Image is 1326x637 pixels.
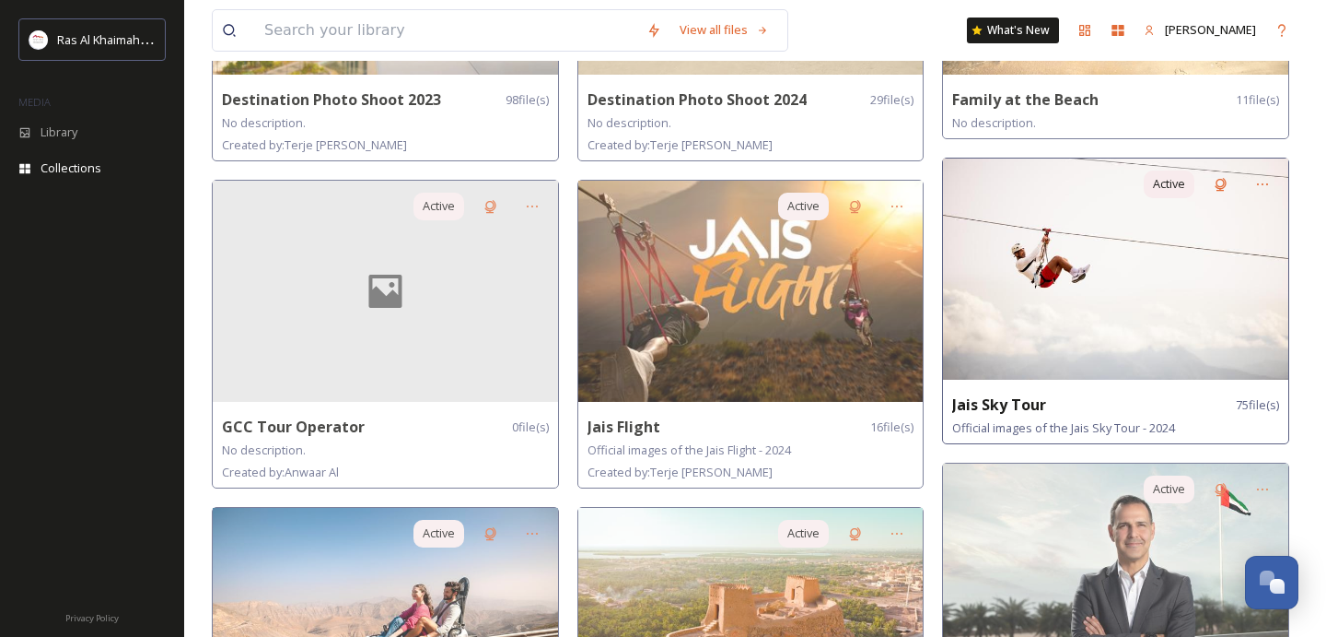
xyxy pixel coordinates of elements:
[587,464,773,480] span: Created by: Terje [PERSON_NAME]
[870,419,913,436] span: 16 file(s)
[512,419,549,436] span: 0 file(s)
[1153,175,1185,193] span: Active
[952,395,1046,415] strong: Jais Sky Tour
[587,114,671,131] span: No description.
[967,18,1059,43] a: What's New
[1134,12,1265,48] a: [PERSON_NAME]
[255,10,637,51] input: Search your library
[1245,556,1298,609] button: Open Chat
[670,12,778,48] a: View all files
[1165,21,1256,38] span: [PERSON_NAME]
[41,159,101,177] span: Collections
[587,442,791,458] span: Official images of the Jais Flight - 2024
[222,136,407,153] span: Created by: Terje [PERSON_NAME]
[222,114,306,131] span: No description.
[787,525,820,542] span: Active
[29,30,48,49] img: Logo_RAKTDA_RGB-01.png
[952,89,1099,110] strong: Family at the Beach
[787,197,820,215] span: Active
[952,114,1036,131] span: No description.
[587,89,807,110] strong: Destination Photo Shoot 2024
[18,95,51,109] span: MEDIA
[870,91,913,109] span: 29 file(s)
[1236,396,1279,414] span: 75 file(s)
[943,159,1288,380] img: 4306898a-ba34-48de-ae96-fefe15b2cfb0.jpg
[578,181,924,402] img: 00673e52-cc5a-420c-a61f-7b8abfb0f54c.jpg
[222,442,306,458] span: No description.
[1236,91,1279,109] span: 11 file(s)
[41,124,77,141] span: Library
[587,136,773,153] span: Created by: Terje [PERSON_NAME]
[952,419,1175,436] span: Official images of the Jais Sky Tour - 2024
[1153,480,1185,498] span: Active
[506,91,549,109] span: 98 file(s)
[423,525,455,542] span: Active
[65,606,119,628] a: Privacy Policy
[222,417,365,437] strong: GCC Tour Operator
[57,30,318,48] span: Ras Al Khaimah Tourism Development Authority
[222,464,339,480] span: Created by: Anwaar Al
[222,89,441,110] strong: Destination Photo Shoot 2023
[423,197,455,215] span: Active
[587,417,660,437] strong: Jais Flight
[65,612,119,624] span: Privacy Policy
